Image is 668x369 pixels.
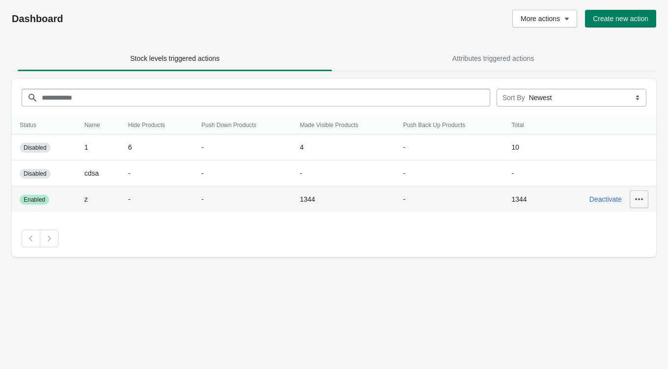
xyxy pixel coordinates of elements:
[585,10,656,27] button: Create new action
[120,116,194,134] th: Hide Products
[452,54,534,62] span: Attributes triggered actions
[503,116,547,134] th: Total
[292,186,395,212] td: 1344
[395,116,504,134] th: Push Back Up Products
[84,169,99,177] span: cdsa
[12,13,284,25] h1: Dashboard
[292,134,395,160] td: 4
[24,196,45,204] span: Enabled
[194,134,292,160] td: -
[292,160,395,186] td: -
[395,186,504,212] td: -
[521,15,560,23] span: More actions
[120,134,194,160] td: 6
[84,143,88,151] span: 1
[503,134,547,160] td: 10
[120,160,194,186] td: -
[22,230,646,247] nav: Pagination
[194,160,292,186] td: -
[503,160,547,186] td: -
[24,170,47,178] span: Disabled
[194,116,292,134] th: Push Down Products
[24,144,47,152] span: Disabled
[589,195,622,203] span: Deactivate
[12,116,77,134] th: Status
[593,15,648,23] span: Create new action
[585,190,626,208] button: Deactivate
[512,10,577,27] button: More actions
[395,134,504,160] td: -
[84,195,88,203] span: z
[130,54,220,62] span: Stock levels triggered actions
[194,186,292,212] td: -
[292,116,395,134] th: Made Visible Products
[395,160,504,186] td: -
[77,116,120,134] th: Name
[120,186,194,212] td: -
[503,186,547,212] td: 1344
